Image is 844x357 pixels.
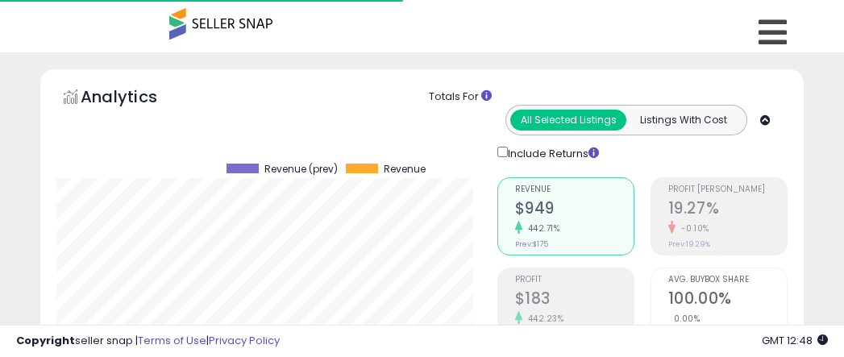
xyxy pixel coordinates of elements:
a: Terms of Use [138,333,206,348]
small: -0.10% [676,222,709,235]
div: Include Returns [485,143,618,162]
h2: 100.00% [668,289,787,311]
span: Revenue (prev) [264,164,338,175]
h2: 19.27% [668,199,787,221]
small: 442.23% [522,313,564,325]
span: Profit [PERSON_NAME] [668,185,787,194]
span: Avg. Buybox Share [668,276,787,284]
button: All Selected Listings [510,110,626,131]
a: Privacy Policy [209,333,280,348]
h2: $949 [515,199,634,221]
strong: Copyright [16,333,75,348]
div: seller snap | | [16,334,280,349]
span: 2025-08-15 12:48 GMT [762,333,828,348]
div: Totals For [429,89,792,105]
span: Revenue [515,185,634,194]
h5: Analytics [81,85,189,112]
span: Profit [515,276,634,284]
small: 442.71% [522,222,560,235]
span: Revenue [384,164,426,175]
small: Prev: $175 [515,239,548,249]
small: Prev: 19.29% [668,239,710,249]
small: 0.00% [668,313,701,325]
h2: $183 [515,289,634,311]
button: Listings With Cost [626,110,742,131]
